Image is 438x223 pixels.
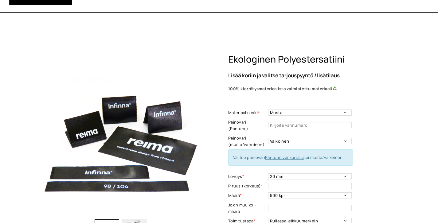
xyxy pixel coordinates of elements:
[228,73,399,78] p: Lisää koriin ja valitse tarjouspyyntö / lisätilaus
[333,87,337,90] img: ♻️
[228,135,267,148] label: Painoväri (musta/valkoinen)
[228,183,267,189] label: Pituus (korkeus)
[233,155,344,160] span: Valitse painoväri tai musta/valkoinen.
[228,54,399,65] h1: Ekologinen polyestersatiini
[228,119,267,132] label: Painoväri (Pantone)
[228,202,267,215] label: Jokin muu kpl-määrä
[39,54,202,216] img: b7c32725-09ce-47bb-a0e3-3e9b7acc3c9a
[268,122,352,128] input: Kirjoita värinumero
[228,110,267,116] label: Materiaalin väri
[228,86,332,91] b: 100% kierrätysmateriaalista valmistettu materiaali
[228,192,267,199] label: Määrä
[265,155,304,160] a: Pantone värikartalta
[228,173,267,180] label: Leveys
